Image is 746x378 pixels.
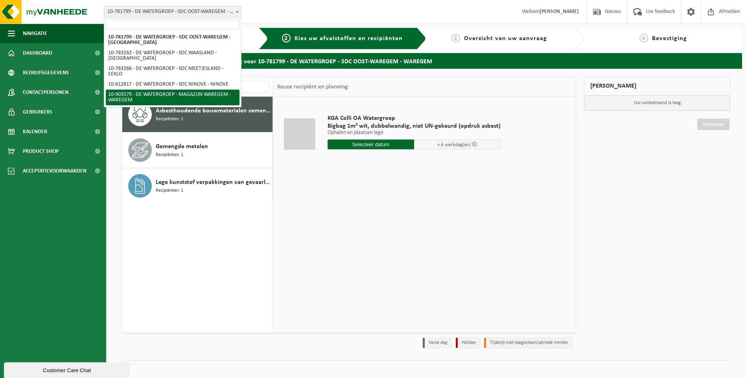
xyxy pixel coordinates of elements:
span: Lege kunststof verpakkingen van gevaarlijke stoffen [156,178,271,187]
li: 10-781799 - DE WATERGROEP - SDC OOST-WAREGEM - [GEOGRAPHIC_DATA] [106,32,239,48]
span: Gemengde metalen [156,142,208,151]
span: Kies uw afvalstoffen en recipiënten [295,35,403,42]
li: 10-903579 - DE WATERGROEP - MAGAZIJN WAREGEM - WAREGEM [106,90,239,105]
span: Bedrijfsgegevens [23,63,69,83]
span: Kalender [23,122,47,141]
button: Lege kunststof verpakkingen van gevaarlijke stoffen Recipiënten: 1 [122,168,273,204]
span: Product Shop [23,141,59,161]
span: Recipiënten: 1 [156,151,183,159]
button: Gemengde metalen Recipiënten: 1 [122,132,273,168]
li: Tijdelijk niet toegestaan/période limitée [484,338,572,348]
span: KGA Colli OA Watergroep [328,114,501,122]
strong: [PERSON_NAME] [540,9,579,15]
button: Asbesthoudende bouwmaterialen cementgebonden (hechtgebonden) Recipiënten: 1 [122,97,273,132]
span: 2 [282,34,291,42]
li: Vaste dag [423,338,452,348]
li: Holiday [456,338,480,348]
li: 10-812817 - DE WATERGROEP - SDC NINOVE - NINOVE [106,79,239,90]
p: Uw winkelmand is leeg [584,95,730,110]
div: [PERSON_NAME] [584,77,730,95]
li: 10-783262 - DE WATERGROEP - SDC WAASLAND - [GEOGRAPHIC_DATA] [106,48,239,64]
span: Acceptatievoorwaarden [23,161,87,181]
span: Asbesthoudende bouwmaterialen cementgebonden (hechtgebonden) [156,106,271,116]
span: Contactpersonen [23,83,68,102]
span: Bigbag 1m³ wit, dubbelwandig, niet UN-gekeurd (opdruk asbest) [328,122,501,130]
span: 4 [639,34,648,42]
span: 10-781799 - DE WATERGROEP - SDC OOST-WAREGEM - WAREGEM [104,6,241,18]
input: Selecteer datum [328,139,414,149]
span: 10-781799 - DE WATERGROEP - SDC OOST-WAREGEM - WAREGEM [104,6,241,17]
span: Dashboard [23,43,52,63]
li: 10-783266 - DE WATERGROEP - SDC MEETJESLAND - EEKLO [106,64,239,79]
span: Bevestiging [652,35,687,42]
span: Navigatie [23,24,47,43]
div: Keuze recipiënt en planning [273,77,352,97]
span: + 4 werkdag(en) [437,142,471,147]
h2: Kies uw afvalstoffen en recipiënten - aanvraag voor 10-781799 - DE WATERGROEP - SDC OOST-WAREGEM ... [110,53,742,68]
a: Doorgaan [697,119,729,130]
span: Overzicht van uw aanvraag [464,35,547,42]
iframe: chat widget [4,361,131,378]
span: 3 [451,34,460,42]
span: Recipiënten: 1 [156,187,183,195]
p: Ophalen en plaatsen lege [328,130,501,136]
span: Gebruikers [23,102,52,122]
span: Recipiënten: 1 [156,116,183,123]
